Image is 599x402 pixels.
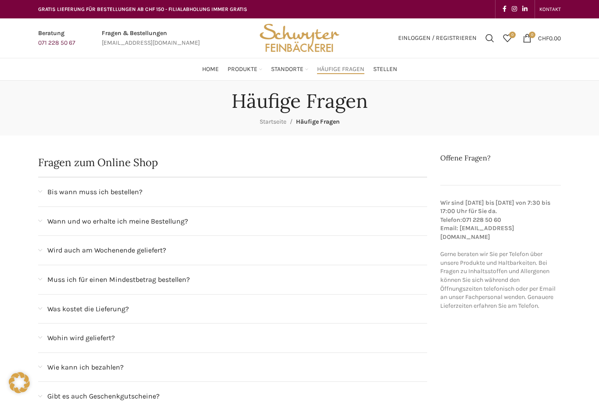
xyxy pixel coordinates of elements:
h1: Häufige Fragen [232,89,368,113]
a: KONTAKT [539,0,561,18]
span: Wie kann ich bezahlen? [47,362,124,373]
h2: Offene Fragen? [440,153,561,163]
div: Secondary navigation [535,0,565,18]
span: Was kostet die Lieferung? [47,303,129,315]
span: KONTAKT [539,6,561,12]
a: Infobox link [38,28,75,48]
span: Gibt es auch Geschenkgutscheine? [47,391,160,402]
a: 071 228 50 60 [462,216,501,224]
a: Facebook social link [500,3,509,15]
a: 0 [499,29,516,47]
h2: Fragen zum Online Shop [38,157,427,168]
a: Site logo [257,34,342,41]
a: Home [202,60,219,78]
span: Produkte [228,65,257,74]
a: 0 CHF0.00 [518,29,565,47]
span: Stellen [373,65,397,74]
span: CHF [538,34,549,42]
div: Meine Wunschliste [499,29,516,47]
a: Suchen [481,29,499,47]
span: 0 [529,32,535,38]
a: Instagram social link [509,3,520,15]
bdi: 0.00 [538,34,561,42]
a: Stellen [373,60,397,78]
a: Linkedin social link [520,3,530,15]
div: Main navigation [34,60,565,78]
span: Bis wann muss ich bestellen? [47,186,143,198]
span: Muss ich für einen Mindestbetrag bestellen? [47,274,190,285]
a: Infobox link [102,28,200,48]
strong: Wir sind [DATE] bis [DATE] von 7:30 bis 17:00 Uhr für Sie da. [440,199,550,215]
img: Bäckerei Schwyter [257,18,342,58]
span: Häufige Fragen [317,65,364,74]
a: Startseite [260,118,286,125]
span: Wohin wird geliefert? [47,332,115,344]
span: Standorte [271,65,303,74]
span: Wann und wo erhalte ich meine Bestellung? [47,216,188,227]
span: GRATIS LIEFERUNG FÜR BESTELLUNGEN AB CHF 150 - FILIALABHOLUNG IMMER GRATIS [38,6,247,12]
strong: Telefon: [440,216,501,224]
span: Wird auch am Wochenende geliefert? [47,245,166,256]
a: Produkte [228,60,262,78]
span: Home [202,65,219,74]
span: Einloggen / Registrieren [398,35,477,41]
a: Einloggen / Registrieren [394,29,481,47]
span: Häufige Fragen [296,118,340,125]
span: 0 [509,32,516,38]
p: Gerne beraten wir Sie per Telefon über unsere Produkte und Haltbarkeiten. Bei Fragen zu Inhaltsst... [440,199,561,310]
strong: Email: [EMAIL_ADDRESS][DOMAIN_NAME] [440,224,514,241]
a: Häufige Fragen [317,60,364,78]
a: Standorte [271,60,308,78]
